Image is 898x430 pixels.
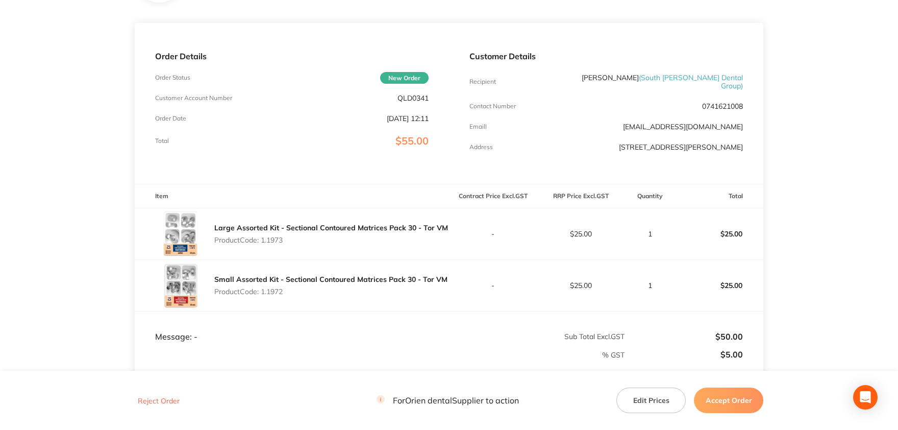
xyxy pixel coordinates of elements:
[626,350,743,359] p: $5.00
[397,94,429,102] p: QLD0341
[155,208,206,259] img: dnZ0N2RwdA
[155,52,429,61] p: Order Details
[214,288,447,296] p: Product Code: 1.1972
[619,143,743,151] p: [STREET_ADDRESS][PERSON_NAME]
[626,230,675,238] p: 1
[155,137,169,145] p: Total
[214,236,448,244] p: Product Code: 1.1973
[395,134,429,147] span: $55.00
[639,73,743,90] span: ( South [PERSON_NAME] Dental Group )
[450,332,625,341] p: Sub Total Excl. GST
[469,144,493,151] p: Address
[135,184,449,208] th: Item
[537,184,625,208] th: RRP Price Excl. GST
[625,184,676,208] th: Quantity
[155,74,190,81] p: Order Status
[155,115,186,122] p: Order Date
[469,103,516,110] p: Contact Number
[380,72,429,84] span: New Order
[135,351,625,359] p: % GST
[387,114,429,123] p: [DATE] 12:11
[450,281,536,290] p: -
[702,102,743,110] p: 0741621008
[155,94,232,102] p: Customer Account Number
[214,223,448,232] a: Large Assorted Kit - Sectional Contoured Matrices Pack 30 - Tor VM
[623,122,743,131] a: [EMAIL_ADDRESS][DOMAIN_NAME]
[377,396,519,405] p: For Orien dental Supplier to action
[676,184,763,208] th: Total
[616,388,686,413] button: Edit Prices
[155,260,206,311] img: MHVoYm1hZw
[694,388,763,413] button: Accept Order
[449,184,537,208] th: Contract Price Excl. GST
[676,273,763,298] p: $25.00
[853,385,878,410] div: Open Intercom Messenger
[537,281,624,290] p: $25.00
[469,78,496,85] p: Recipient
[214,275,447,284] a: Small Assorted Kit - Sectional Contoured Matrices Pack 30 - Tor VM
[626,332,743,341] p: $50.00
[561,74,743,90] p: [PERSON_NAME]
[135,396,183,405] button: Reject Order
[135,312,449,342] td: Message: -
[450,230,536,238] p: -
[469,52,743,61] p: Customer Details
[676,222,763,246] p: $25.00
[469,123,487,130] p: Emaill
[537,230,624,238] p: $25.00
[626,281,675,290] p: 1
